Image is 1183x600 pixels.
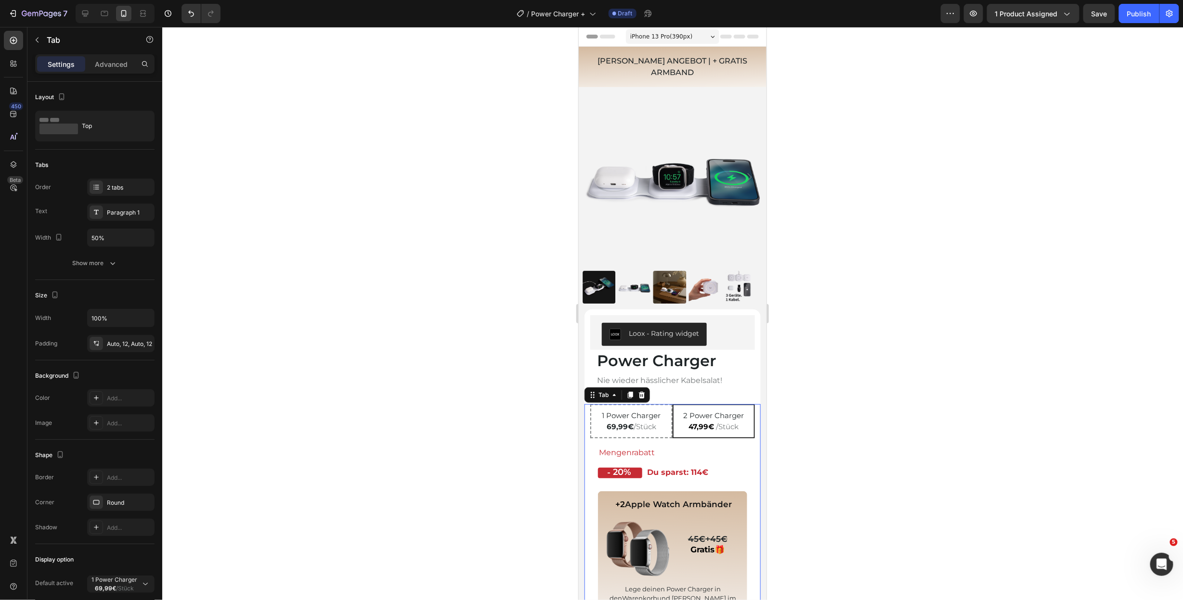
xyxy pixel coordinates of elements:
[35,498,54,507] div: Corner
[35,579,73,587] div: Default active
[35,231,65,244] div: Width
[9,102,23,110] div: 450
[107,523,152,532] div: Add...
[1127,9,1151,19] div: Publish
[95,585,116,592] strong: 69,99€
[48,59,75,69] p: Settings
[35,207,47,216] div: Text
[107,419,152,428] div: Add...
[35,161,48,169] div: Tabs
[87,575,155,593] button: 1 Power Charger69,99€/Stück
[4,4,72,23] button: 7
[107,183,152,192] div: 2 tabs
[35,523,57,532] div: Shadow
[1150,553,1173,576] iframe: Intercom live chat
[35,419,52,427] div: Image
[995,9,1058,19] span: 1 product assigned
[35,183,51,191] div: Order
[47,34,129,46] p: Tab
[1092,10,1107,18] span: Save
[35,91,67,104] div: Layout
[107,340,152,348] div: Auto, 12, Auto, 12
[618,9,633,18] span: Draft
[116,585,134,592] span: /Stück
[527,9,530,19] span: /
[182,4,221,23] div: Undo/Redo
[43,567,78,575] span: Warenkorb
[63,8,67,19] p: 7
[35,314,51,322] div: Width
[987,4,1079,23] button: 1 product assigned
[35,555,74,564] div: Display option
[107,498,152,507] div: Round
[91,575,137,584] p: 1 Power Charger
[35,394,50,402] div: Color
[18,364,32,372] div: Tab
[35,289,61,302] div: Size
[532,9,585,19] span: Power Charger +
[88,229,154,246] input: Auto
[579,27,767,600] iframe: Design area
[35,473,54,482] div: Border
[35,255,155,272] button: Show more
[107,473,152,482] div: Add...
[7,176,23,184] div: Beta
[107,208,152,217] div: Paragraph 1
[35,449,66,462] div: Shape
[73,258,117,268] div: Show more
[1083,4,1115,23] button: Save
[1170,538,1178,546] span: 5
[35,370,82,383] div: Background
[35,339,57,348] div: Padding
[95,59,128,69] p: Advanced
[88,309,154,327] input: Auto
[1119,4,1159,23] button: Publish
[27,558,163,595] p: Lege deinen Power Charger in den und [PERSON_NAME] im nächsten Schritt deine zwei gratis Armbänder.
[107,394,152,403] div: Add...
[82,115,141,137] div: Top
